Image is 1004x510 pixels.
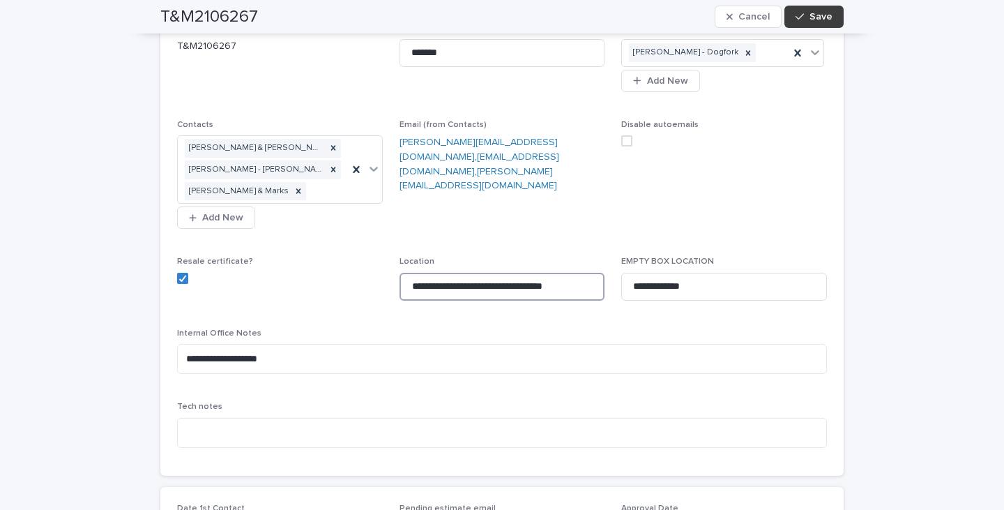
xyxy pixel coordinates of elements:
a: [EMAIL_ADDRESS][DOMAIN_NAME] [400,152,559,177]
button: Cancel [715,6,782,28]
span: Location [400,257,434,266]
div: [PERSON_NAME] - [PERSON_NAME] & [PERSON_NAME] [185,160,326,179]
span: EMPTY BOX LOCATION [621,257,714,266]
a: [PERSON_NAME][EMAIL_ADDRESS][DOMAIN_NAME] [400,167,557,191]
span: Save [809,12,832,22]
span: Tech notes [177,403,222,411]
p: T&M2106267 [177,39,383,54]
span: Add New [202,213,243,223]
span: Email (from Contacts) [400,121,487,129]
p: , , [400,135,605,193]
button: Add New [621,70,699,92]
button: Add New [177,207,255,229]
span: Cancel [738,12,770,22]
h2: T&M2106267 [160,7,258,27]
div: [PERSON_NAME] - Dogfork [629,43,740,62]
a: [PERSON_NAME][EMAIL_ADDRESS][DOMAIN_NAME] [400,137,558,162]
span: Disable autoemails [621,121,699,129]
div: [PERSON_NAME] & Marks [185,182,291,201]
button: Save [784,6,844,28]
span: Add New [647,76,688,86]
div: [PERSON_NAME] & [PERSON_NAME] [185,139,326,158]
span: Contacts [177,121,213,129]
span: Internal Office Notes [177,329,261,338]
span: Resale certificate? [177,257,253,266]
